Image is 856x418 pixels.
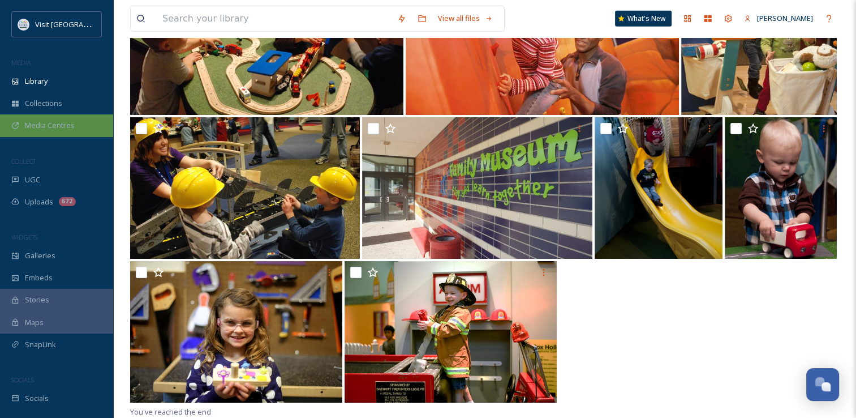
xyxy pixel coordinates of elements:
span: Library [25,76,48,87]
div: 672 [59,197,76,206]
span: Uploads [25,197,53,207]
span: UGC [25,174,40,185]
a: View all files [432,7,498,29]
span: Visit [GEOGRAPHIC_DATA] [35,19,123,29]
img: Family Museum Indoor Sign.jpg [362,117,592,259]
a: [PERSON_NAME] [738,7,819,29]
span: You've reached the end [130,407,211,417]
span: SOCIALS [11,376,34,384]
img: Water Table Truck.jpg [725,117,837,259]
span: SnapLink [25,339,56,350]
img: 0214.JPG [595,117,722,259]
span: WIDGETS [11,233,37,241]
input: Search your library [157,6,392,31]
span: [PERSON_NAME] [757,13,813,23]
img: ThinkShop (46).jpg [130,261,342,403]
span: MEDIA [11,58,31,67]
span: Collections [25,98,62,109]
span: Maps [25,317,44,328]
span: Stories [25,295,49,305]
span: Galleries [25,250,55,261]
span: Media Centres [25,120,75,131]
img: Town Square (131)a.jpg [345,261,557,403]
span: Socials [25,393,49,404]
img: QCCVB_VISIT_vert_logo_4c_tagline_122019.svg [18,19,29,30]
span: Embeds [25,272,53,283]
span: COLLECT [11,157,36,165]
button: Open Chat [806,368,839,401]
a: What's New [615,11,672,27]
img: Building Bridges.jpg [130,117,360,259]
